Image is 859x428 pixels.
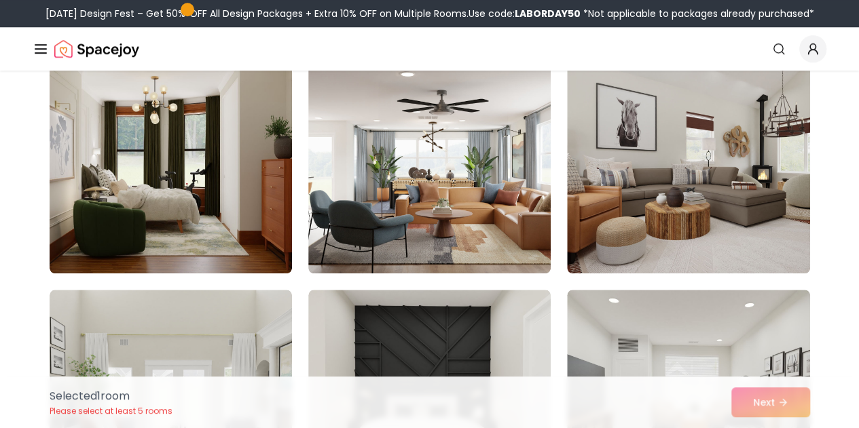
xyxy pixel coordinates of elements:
[567,56,809,273] img: Room room-9
[33,27,826,71] nav: Global
[308,56,551,273] img: Room room-8
[50,406,172,416] p: Please select at least 5 rooms
[515,7,581,20] b: LABORDAY50
[50,388,172,404] p: Selected 1 room
[54,35,139,62] img: Spacejoy Logo
[581,7,814,20] span: *Not applicable to packages already purchased*
[45,7,814,20] div: [DATE] Design Fest – Get 50% OFF All Design Packages + Extra 10% OFF on Multiple Rooms.
[54,35,139,62] a: Spacejoy
[50,56,292,273] img: Room room-7
[469,7,581,20] span: Use code:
